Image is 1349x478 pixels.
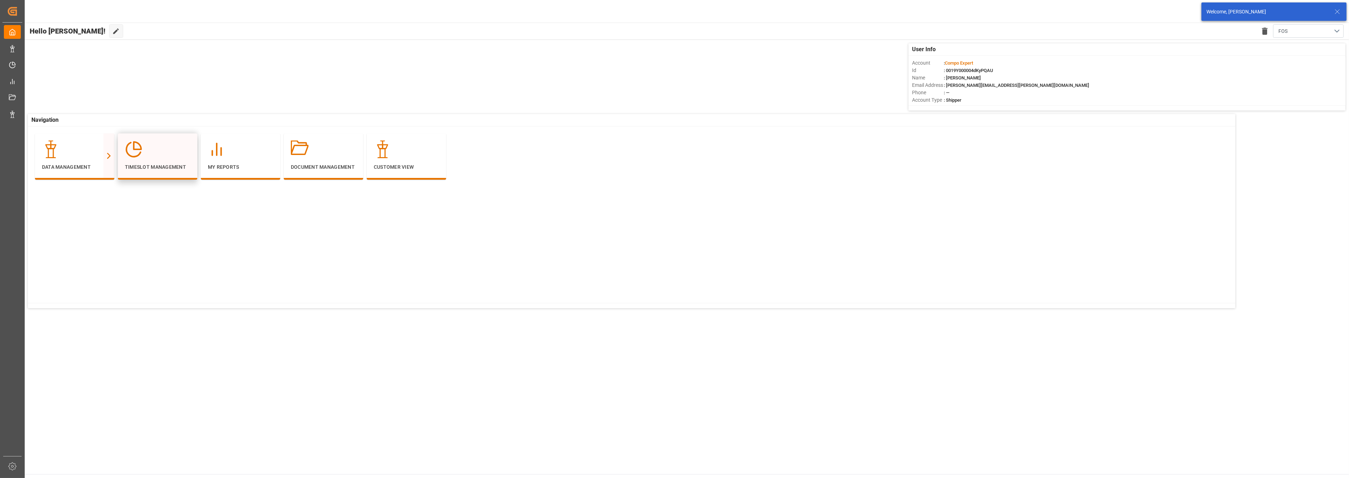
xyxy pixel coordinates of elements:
span: : — [944,90,949,95]
span: Account Type [912,96,944,104]
p: My Reports [208,163,273,171]
span: Navigation [31,116,59,124]
span: : 0019Y000004dKyPQAU [944,68,993,73]
span: Account [912,59,944,67]
span: Hello [PERSON_NAME]! [30,24,106,38]
span: User Info [912,45,936,54]
span: : [PERSON_NAME] [944,75,981,80]
span: Phone [912,89,944,96]
div: Welcome, [PERSON_NAME] [1206,8,1328,16]
span: Name [912,74,944,82]
p: Customer View [374,163,439,171]
p: Data Management [42,163,107,171]
span: : [PERSON_NAME][EMAIL_ADDRESS][PERSON_NAME][DOMAIN_NAME] [944,83,1089,88]
button: open menu [1273,24,1344,38]
span: Email Address [912,82,944,89]
p: Document Management [291,163,356,171]
span: Id [912,67,944,74]
p: Timeslot Management [125,163,190,171]
span: Compo Expert [945,60,973,66]
span: : Shipper [944,97,961,103]
span: : [944,60,973,66]
span: FOS [1278,28,1288,35]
